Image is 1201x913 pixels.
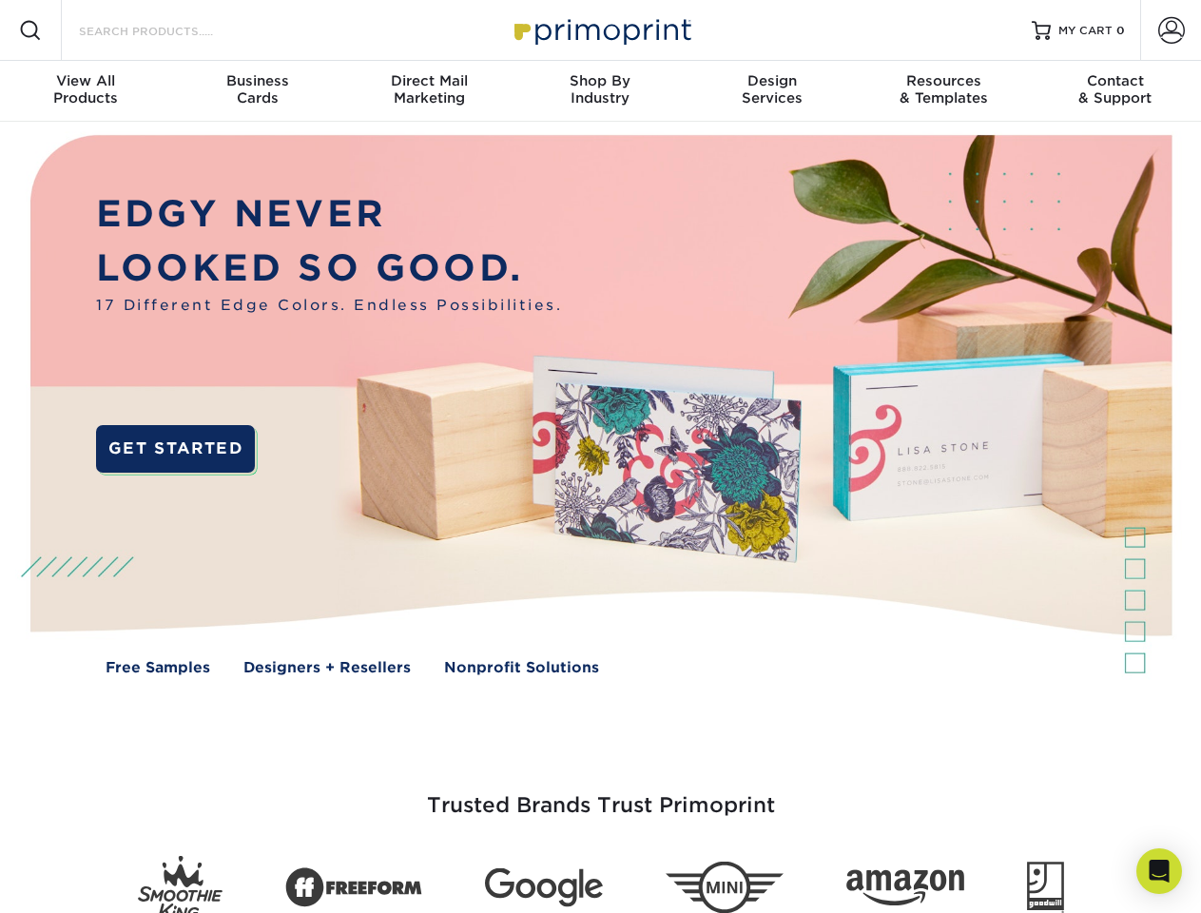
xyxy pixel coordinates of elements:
img: Goodwill [1027,862,1064,913]
div: Open Intercom Messenger [1136,848,1182,894]
a: DesignServices [687,61,858,122]
span: Design [687,72,858,89]
div: Industry [514,72,686,107]
a: Direct MailMarketing [343,61,514,122]
span: Shop By [514,72,686,89]
span: MY CART [1058,23,1113,39]
h3: Trusted Brands Trust Primoprint [45,748,1157,841]
span: 17 Different Edge Colors. Endless Possibilities. [96,295,562,317]
p: EDGY NEVER [96,187,562,242]
a: BusinessCards [171,61,342,122]
a: Resources& Templates [858,61,1029,122]
p: LOOKED SO GOOD. [96,242,562,296]
span: Resources [858,72,1029,89]
input: SEARCH PRODUCTS..... [77,19,262,42]
div: Cards [171,72,342,107]
iframe: Google Customer Reviews [5,855,162,906]
span: Contact [1030,72,1201,89]
span: Business [171,72,342,89]
a: Shop ByIndustry [514,61,686,122]
div: Marketing [343,72,514,107]
div: & Templates [858,72,1029,107]
a: Designers + Resellers [243,657,411,679]
div: Services [687,72,858,107]
img: Google [485,868,603,907]
a: GET STARTED [96,425,255,473]
img: Amazon [846,870,964,906]
a: Contact& Support [1030,61,1201,122]
span: Direct Mail [343,72,514,89]
img: Primoprint [506,10,696,50]
span: 0 [1116,24,1125,37]
a: Free Samples [106,657,210,679]
div: & Support [1030,72,1201,107]
a: Nonprofit Solutions [444,657,599,679]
